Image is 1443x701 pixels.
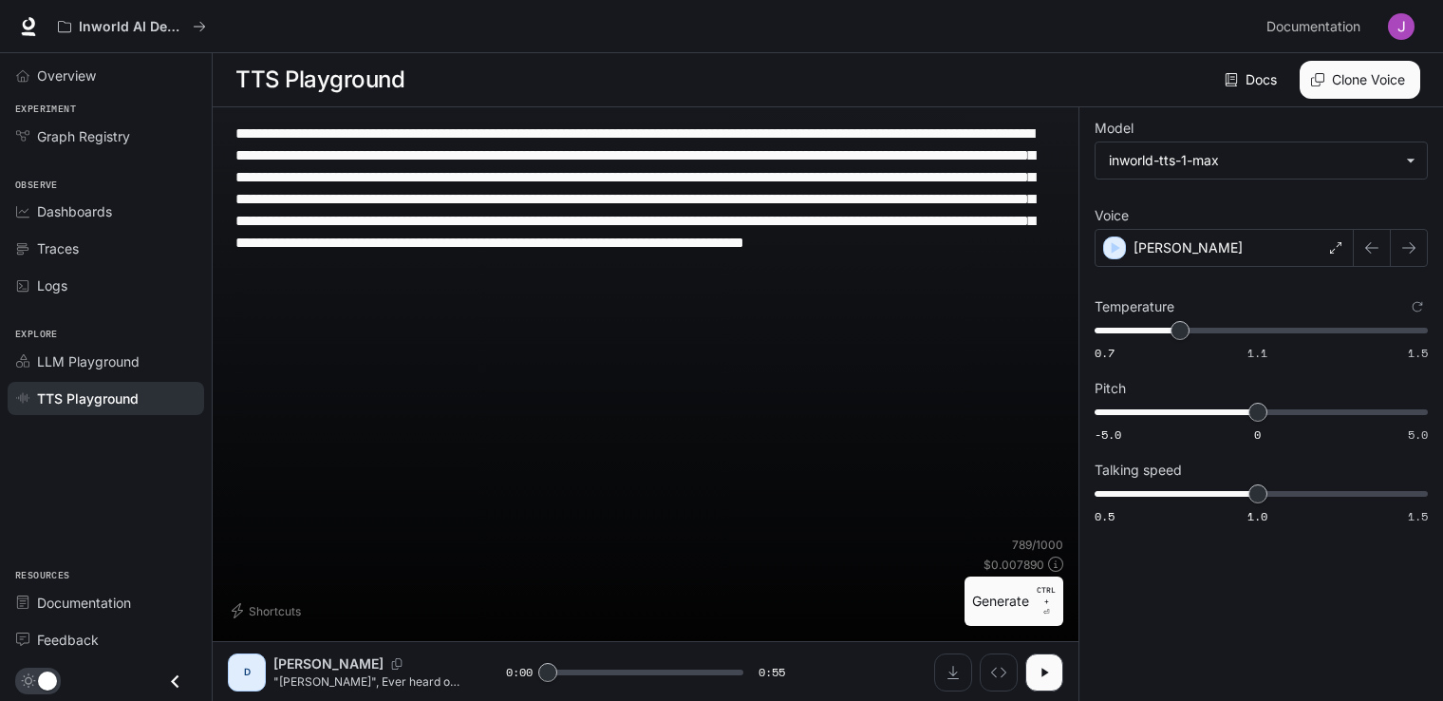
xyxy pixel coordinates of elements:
[506,663,533,682] span: 0:00
[984,557,1044,573] p: $ 0.007890
[384,658,410,670] button: Copy Voice ID
[1266,15,1360,39] span: Documentation
[8,382,204,415] a: TTS Playground
[8,120,204,153] a: Graph Registry
[8,623,204,656] a: Feedback
[1095,508,1115,524] span: 0.5
[1096,142,1427,179] div: inworld-tts-1-max
[37,126,130,146] span: Graph Registry
[232,657,262,688] div: D
[1134,238,1243,257] p: [PERSON_NAME]
[273,673,460,690] p: "[PERSON_NAME]", Ever heard of this Veteran folks? Buckle in everyone, good ol' [PERSON_NAME] was...
[8,59,204,92] a: Overview
[37,630,99,650] span: Feedback
[37,593,131,613] span: Documentation
[1221,61,1284,99] a: Docs
[235,61,404,99] h1: TTS Playground
[1408,426,1428,443] span: 5.0
[934,654,972,692] button: Download audio
[37,388,139,408] span: TTS Playground
[1382,8,1420,46] button: User avatar
[8,586,204,619] a: Documentation
[154,662,197,701] button: Close drawer
[1095,209,1129,222] p: Voice
[1012,537,1063,553] p: 789 / 1000
[759,663,785,682] span: 0:55
[1095,300,1174,313] p: Temperature
[1109,151,1396,170] div: inworld-tts-1-max
[37,238,79,258] span: Traces
[37,201,112,221] span: Dashboards
[37,351,140,371] span: LLM Playground
[1095,426,1121,443] span: -5.0
[1259,8,1375,46] a: Documentation
[37,275,67,295] span: Logs
[1095,122,1134,135] p: Model
[1247,345,1267,361] span: 1.1
[1095,464,1182,477] p: Talking speed
[1037,584,1056,618] p: ⏎
[49,8,215,46] button: All workspaces
[1095,382,1126,395] p: Pitch
[1300,61,1420,99] button: Clone Voice
[980,654,1018,692] button: Inspect
[965,577,1063,626] button: GenerateCTRL +⏎
[1037,584,1056,607] p: CTRL +
[8,232,204,265] a: Traces
[273,654,384,673] p: [PERSON_NAME]
[1247,508,1267,524] span: 1.0
[1254,426,1261,443] span: 0
[8,345,204,378] a: LLM Playground
[38,670,57,691] span: Dark mode toggle
[1407,296,1428,317] button: Reset to default
[37,66,96,85] span: Overview
[8,269,204,302] a: Logs
[1408,508,1428,524] span: 1.5
[8,195,204,228] a: Dashboards
[79,19,185,35] p: Inworld AI Demos
[1408,345,1428,361] span: 1.5
[1388,13,1415,40] img: User avatar
[1095,345,1115,361] span: 0.7
[228,596,309,626] button: Shortcuts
